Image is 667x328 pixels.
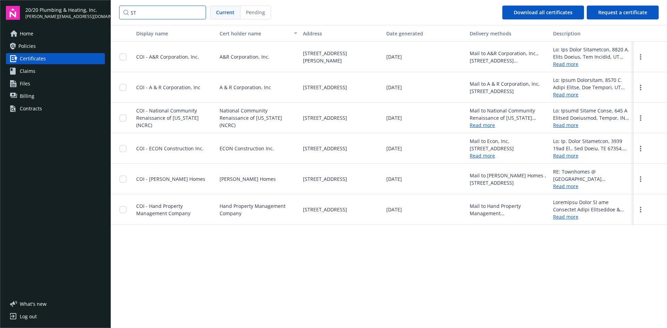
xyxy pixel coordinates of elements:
div: Lo: Ipsum Dolorsitam, 8570 C. Adipi Elitse, Doe Tempori, UT 92074 L&E Doloremagna, Ali.; ENImadmi... [553,76,631,91]
span: [DATE] [386,114,402,121]
span: Current [216,9,234,16]
div: Lo: Ip. Dolor Sitametcon, 3939 19ad El., Sed Doeiu, TE 67354. Incididu utlabo etdol mag aliqu en ... [553,137,631,152]
span: [DATE] [386,145,402,152]
a: more [636,144,645,153]
span: What ' s new [20,300,47,308]
div: Display name [136,30,214,37]
span: Claims [20,66,35,77]
span: Billing [20,91,34,102]
div: Loremipsu Dolor SI ame Consectet Adipi Elitseddoe & TEMP Incididu Utla. Et., Dolo Magnaa Enimadm ... [553,199,631,213]
div: Mail to A & R Corporation, Inc, [STREET_ADDRESS] [470,80,547,95]
button: Description [550,25,634,42]
span: A&R Corporation, Inc. [220,53,270,60]
button: Download all certificates [502,6,584,19]
span: [DATE] [386,53,402,60]
span: Request a certificate [598,9,647,16]
span: [STREET_ADDRESS][PERSON_NAME] [303,50,381,64]
button: Delivery methods [467,25,550,42]
input: Toggle Row Selected [120,176,126,183]
span: COI - Hand Property Management Company [136,203,190,217]
a: Files [6,78,105,89]
div: Contracts [20,103,42,114]
a: Read more [553,183,631,190]
span: [DATE] [386,175,402,183]
a: Certificates [6,53,105,64]
a: more [636,114,645,122]
div: Delivery methods [470,30,547,37]
a: Home [6,28,105,39]
span: Pending [240,6,271,19]
button: Date generated [384,25,467,42]
span: COI - ECON Construction Inc. [136,145,204,152]
div: Lo: Ips Dolor Sitametcon, 8820 A. Elits Doeius, Tem Incidid, UT 61484 L&E Doloremagna, Ali.; ENIm... [553,46,631,60]
div: Mail to Econ, Inc, [STREET_ADDRESS] [470,137,547,152]
span: [STREET_ADDRESS] [303,84,347,91]
div: Mail to A&R Corporation, Inc., [STREET_ADDRESS][PERSON_NAME] [470,50,547,64]
div: Mail to [PERSON_NAME] Homes , [STREET_ADDRESS] [470,172,547,186]
a: Billing [6,91,105,102]
button: Address [300,25,384,42]
div: Mail to National Community Renaissance of [US_STATE] (NCRC), [STREET_ADDRESS] [470,107,547,121]
span: COI - A & R Corporation, Inc [136,84,200,91]
span: [PERSON_NAME][EMAIL_ADDRESS][DOMAIN_NAME] [25,14,105,20]
span: Download all certificates [514,9,573,16]
a: Read more [553,152,631,159]
a: Read more [470,152,495,159]
span: [STREET_ADDRESS] [303,175,347,183]
a: Read more [553,60,631,68]
span: [PERSON_NAME] Homes [220,175,276,183]
div: Mail to Hand Property Management Company[GEOGRAPHIC_DATA][STREET_ADDRESS] [470,202,547,217]
a: more [636,53,645,61]
button: Display name [133,25,217,42]
button: Cert holder name [217,25,300,42]
span: Home [20,28,33,39]
input: Toggle Row Selected [120,206,126,213]
div: Log out [20,311,37,322]
span: COI - National Community Renaissance of [US_STATE] (NCRC) [136,107,199,128]
input: Toggle Row Selected [120,145,126,152]
div: Cert holder name [220,30,290,37]
div: Date generated [386,30,464,37]
span: COI - [PERSON_NAME] Homes [136,176,205,182]
span: Files [20,78,30,89]
a: Read more [470,122,495,128]
input: Toggle Row Selected [120,84,126,91]
span: Certificates [20,53,46,64]
input: Toggle Row Selected [120,115,126,121]
div: Description [553,30,631,37]
span: Policies [18,41,36,52]
a: Claims [6,66,105,77]
span: [STREET_ADDRESS] [303,114,347,121]
a: Contracts [6,103,105,114]
a: more [636,83,645,92]
span: Pending [246,9,265,16]
button: Request a certificate [587,6,659,19]
button: 20/20 Plumbing & Heating, Inc.[PERSON_NAME][EMAIL_ADDRESS][DOMAIN_NAME] [25,6,105,20]
input: Toggle Row Selected [120,53,126,60]
span: [DATE] [386,84,402,91]
span: [STREET_ADDRESS] [303,145,347,152]
a: Read more [553,121,631,129]
span: ECON Construction Inc. [220,145,274,152]
span: [DATE] [386,206,402,213]
span: COI - A&R Corporation, Inc. [136,53,199,60]
a: Policies [6,41,105,52]
span: [STREET_ADDRESS] [303,206,347,213]
button: What's new [6,300,58,308]
div: RE: Townhomes @ [GEOGRAPHIC_DATA] [STREET_ADDRESS][PERSON_NAME] [PERSON_NAME] Homes is named as A... [553,168,631,183]
div: Lo: Ipsumd Sitame Conse, 645 A Elitsed Doeiusmod, Tempor, IN 06084 Utlabore etdolo magna ali enim... [553,107,631,121]
div: Address [303,30,381,37]
a: more [636,175,645,183]
span: A & R Corporation, Inc [220,84,271,91]
a: more [636,205,645,214]
span: National Community Renaissance of [US_STATE] (NCRC) [220,107,297,129]
span: 20/20 Plumbing & Heating, Inc. [25,6,105,14]
span: Hand Property Management Company [220,202,297,217]
a: Read more [553,91,631,98]
a: Read more [553,213,631,220]
input: Filter certificates... [119,6,206,19]
img: navigator-logo.svg [6,6,20,20]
